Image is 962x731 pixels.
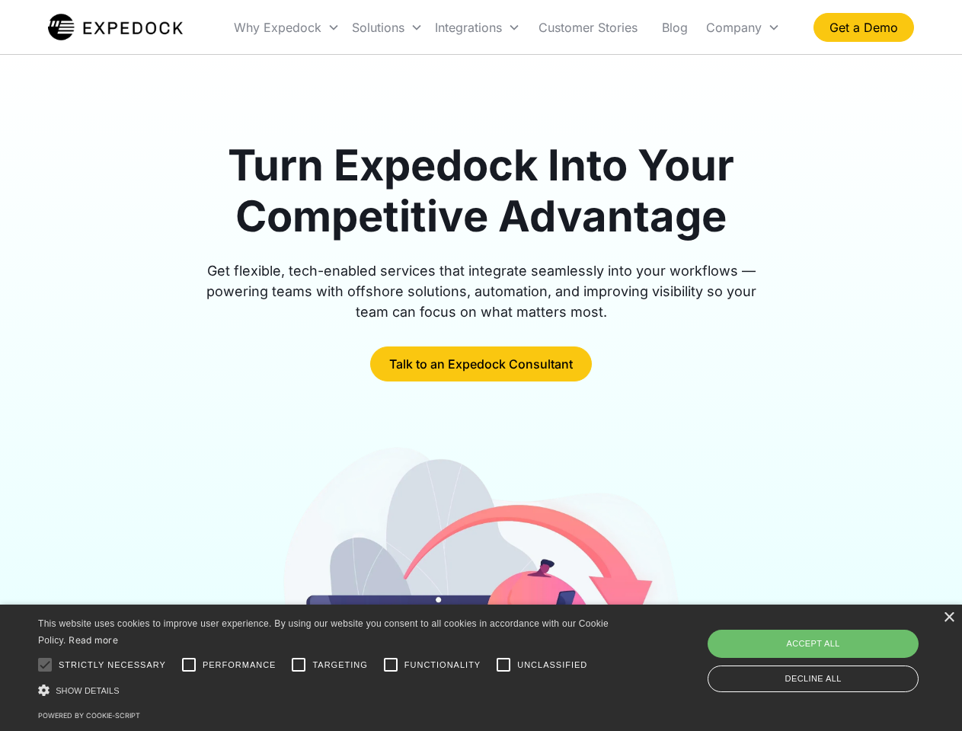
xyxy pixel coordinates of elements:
[352,20,404,35] div: Solutions
[48,12,183,43] a: home
[312,659,367,672] span: Targeting
[189,140,774,242] h1: Turn Expedock Into Your Competitive Advantage
[38,711,140,720] a: Powered by cookie-script
[38,682,614,698] div: Show details
[526,2,650,53] a: Customer Stories
[234,20,321,35] div: Why Expedock
[228,2,346,53] div: Why Expedock
[48,12,183,43] img: Expedock Logo
[56,686,120,695] span: Show details
[189,260,774,322] div: Get flexible, tech-enabled services that integrate seamlessly into your workflows — powering team...
[650,2,700,53] a: Blog
[706,20,762,35] div: Company
[813,13,914,42] a: Get a Demo
[38,618,609,646] span: This website uses cookies to improve user experience. By using our website you consent to all coo...
[435,20,502,35] div: Integrations
[404,659,481,672] span: Functionality
[708,567,962,731] iframe: Chat Widget
[700,2,786,53] div: Company
[429,2,526,53] div: Integrations
[69,634,118,646] a: Read more
[517,659,587,672] span: Unclassified
[346,2,429,53] div: Solutions
[59,659,166,672] span: Strictly necessary
[203,659,276,672] span: Performance
[370,346,592,381] a: Talk to an Expedock Consultant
